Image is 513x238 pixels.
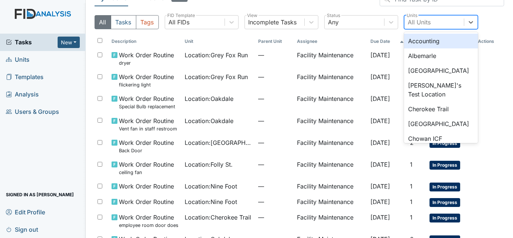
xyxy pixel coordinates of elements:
span: Location : Nine Foot [185,197,237,206]
span: Location : Grey Fox Run [185,72,248,81]
span: Location : Oakdale [185,116,233,125]
span: — [258,213,291,222]
span: — [258,51,291,59]
div: Chowan ICF [404,131,478,146]
span: Location : Folly St. [185,160,233,169]
span: [DATE] [370,51,390,59]
span: [DATE] [370,95,390,102]
div: Cherokee Trail [404,102,478,116]
span: Location : Grey Fox Run [185,51,248,59]
td: Facility Maintenance [294,135,367,157]
button: All [95,15,111,29]
th: Toggle SortBy [367,35,407,48]
span: Location : [GEOGRAPHIC_DATA] [185,138,252,147]
span: [DATE] [370,183,390,190]
td: Facility Maintenance [294,91,367,113]
button: Tasks [111,15,136,29]
span: In Progress [430,139,460,148]
input: Toggle All Rows Selected [98,38,102,43]
span: — [258,160,291,169]
span: Work Order Routine Vent fan in staff restroom [119,116,177,132]
div: [GEOGRAPHIC_DATA] [404,116,478,131]
td: Facility Maintenance [294,157,367,179]
span: [DATE] [370,214,390,221]
td: Facility Maintenance [294,113,367,135]
span: Templates [6,71,44,83]
span: — [258,116,291,125]
span: Location : Nine Foot [185,182,237,191]
div: [GEOGRAPHIC_DATA] [404,63,478,78]
span: Edit Profile [6,206,45,218]
small: Special Bulb replacement [119,103,175,110]
div: Type filter [95,15,159,29]
button: Tags [136,15,159,29]
th: Toggle SortBy [109,35,182,48]
span: Users & Groups [6,106,59,118]
th: Assignee [294,35,367,48]
div: Incomplete Tasks [249,18,297,27]
span: 1 [410,183,413,190]
span: In Progress [430,198,460,207]
span: Analysis [6,89,39,100]
div: Any [328,18,339,27]
span: — [258,182,291,191]
div: All FIDs [169,18,190,27]
span: [DATE] [370,117,390,125]
span: [DATE] [370,161,390,168]
small: Vent fan in staff restroom [119,125,177,132]
span: 1 [410,198,413,205]
small: employee room door doesn't latch when door is closed [119,222,179,229]
td: Facility Maintenance [294,194,367,210]
th: Actions [475,35,504,48]
span: — [258,72,291,81]
span: Work Order Routine Special Bulb replacement [119,94,175,110]
span: — [258,138,291,147]
span: [DATE] [370,73,390,81]
span: Work Order Routine [119,182,174,191]
span: Signed in as [PERSON_NAME] [6,189,74,200]
div: Albemarle [404,48,478,63]
th: Toggle SortBy [182,35,255,48]
div: [PERSON_NAME]'s Test Location [404,78,478,102]
td: Facility Maintenance [294,69,367,91]
span: Work Order Routine dryer [119,51,174,67]
span: Location : Oakdale [185,94,233,103]
span: — [258,197,291,206]
span: [DATE] [370,198,390,205]
div: All Units [408,18,431,27]
span: Work Order Routine Back Door [119,138,174,154]
span: 2 [410,139,414,146]
td: Facility Maintenance [294,179,367,194]
div: Accounting [404,34,478,48]
th: Toggle SortBy [255,35,294,48]
small: dryer [119,59,174,67]
span: Work Order Routine employee room door doesn't latch when door is closed [119,213,179,229]
span: Units [6,54,30,65]
button: New [58,37,80,48]
small: Back Door [119,147,174,154]
td: Facility Maintenance [294,48,367,69]
span: [DATE] [370,139,390,146]
span: — [258,94,291,103]
small: ceiling fan [119,169,174,176]
span: Work Order Routine [119,197,174,206]
span: In Progress [430,214,460,222]
span: In Progress [430,161,460,170]
span: Sign out [6,224,38,235]
span: Work Order Routine flickering light [119,72,174,88]
td: Facility Maintenance [294,210,367,232]
a: Tasks [6,38,58,47]
span: Work Order Routine ceiling fan [119,160,174,176]
span: Location : Cherokee Trail [185,213,251,222]
span: 1 [410,214,413,221]
small: flickering light [119,81,174,88]
span: In Progress [430,183,460,191]
span: 1 [410,161,413,168]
